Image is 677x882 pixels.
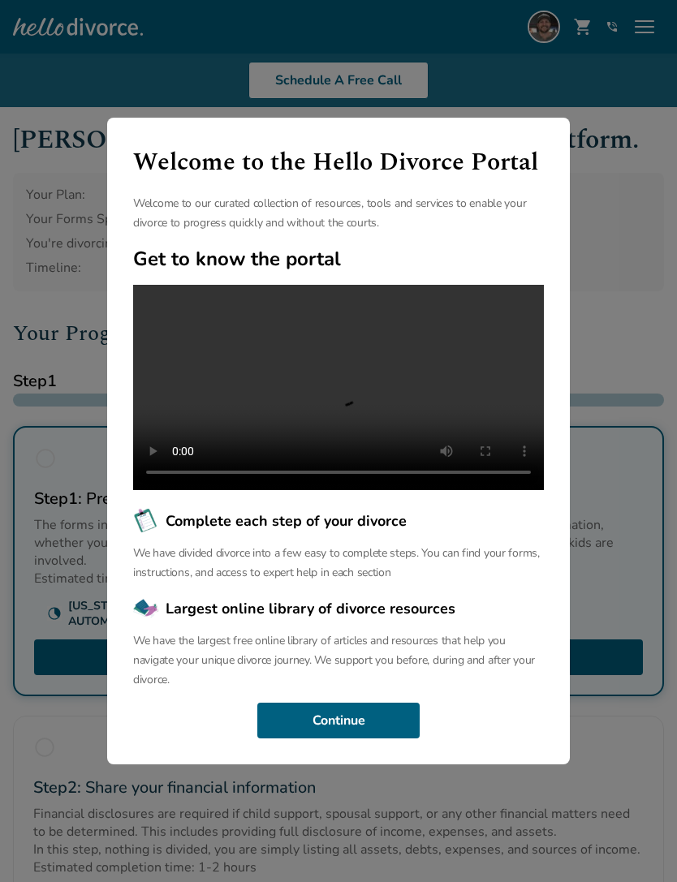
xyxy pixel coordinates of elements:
img: Largest online library of divorce resources [133,596,159,622]
p: We have divided divorce into a few easy to complete steps. You can find your forms, instructions,... [133,544,544,583]
h1: Welcome to the Hello Divorce Portal [133,144,544,181]
span: Complete each step of your divorce [166,510,407,531]
h2: Get to know the portal [133,246,544,272]
iframe: Chat Widget [596,804,677,882]
p: We have the largest free online library of articles and resources that help you navigate your uni... [133,631,544,690]
button: Continue [257,703,420,738]
p: Welcome to our curated collection of resources, tools and services to enable your divorce to prog... [133,194,544,233]
span: Largest online library of divorce resources [166,598,455,619]
img: Complete each step of your divorce [133,508,159,534]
